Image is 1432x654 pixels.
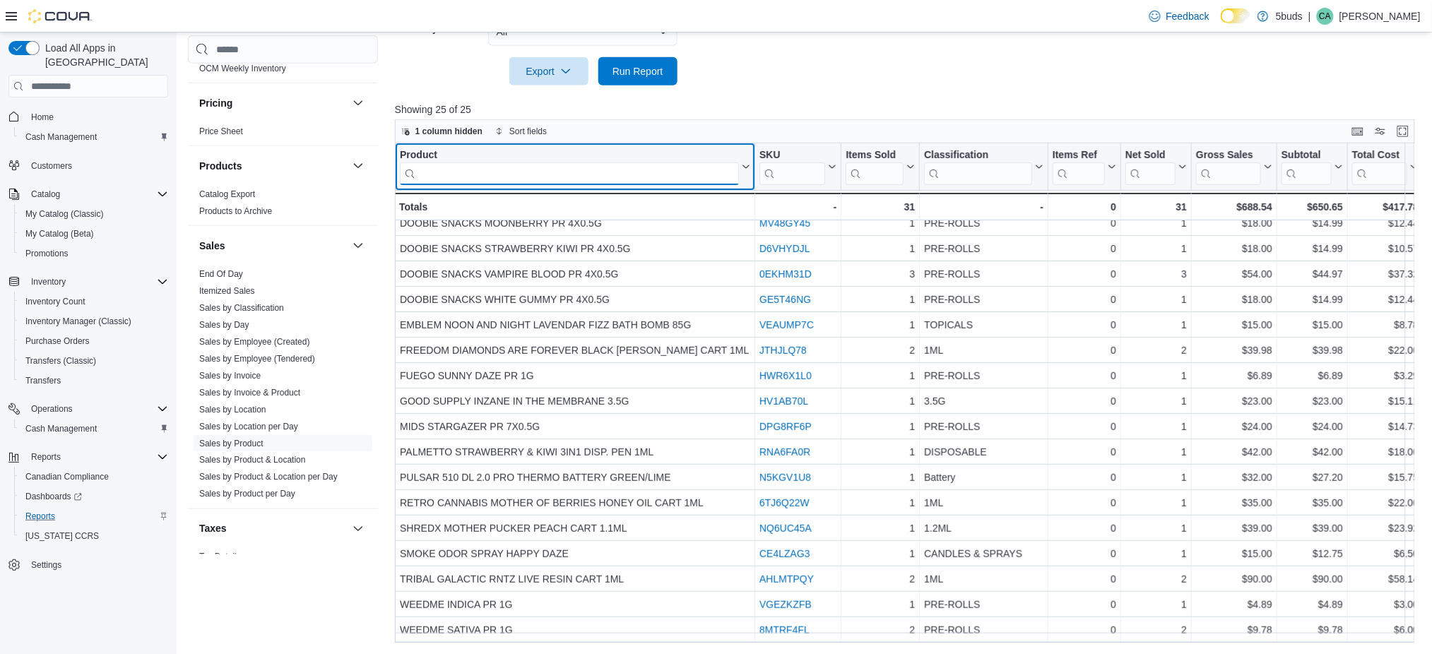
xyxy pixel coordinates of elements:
a: VGEZKZFB [759,599,812,610]
a: Itemized Sales [199,286,255,296]
span: Inventory Manager (Classic) [20,313,168,330]
span: CA [1320,8,1332,25]
a: 8MTRF4FL [759,624,810,636]
button: Reports [25,448,66,465]
span: Inventory [25,273,168,290]
div: 1 [1125,418,1187,435]
a: Sales by Location [199,405,266,415]
a: Sales by Product per Day [199,489,295,499]
a: Sales by Product [199,439,264,448]
span: My Catalog (Classic) [20,206,168,222]
a: Price Sheet [199,126,243,136]
span: Inventory Count [20,293,168,310]
div: Gross Sales [1196,149,1261,185]
a: Promotions [20,245,74,262]
div: TOPICALS [924,316,1043,333]
span: Catalog Export [199,189,255,200]
div: 0 [1053,291,1116,308]
input: Dark Mode [1221,8,1250,23]
div: $18.00 [1196,215,1272,232]
div: Total Cost [1352,149,1407,162]
div: 1 [1125,444,1187,460]
div: 1 [1125,215,1187,232]
div: 0 [1053,418,1116,435]
button: My Catalog (Classic) [14,204,174,224]
img: Cova [28,9,92,23]
a: OCM Weekly Inventory [199,64,286,73]
a: My Catalog (Classic) [20,206,110,222]
button: Canadian Compliance [14,467,174,487]
div: Totals [399,198,750,215]
button: Catalog [25,186,66,203]
div: PULSAR 510 DL 2.0 PRO THERMO BATTERY GREEN/LIME [400,469,750,486]
div: $23.00 [1196,393,1272,410]
a: Sales by Location per Day [199,422,298,432]
span: Promotions [25,248,69,259]
span: Itemized Sales [199,285,255,297]
span: Sort fields [509,126,547,137]
div: 0 [1053,393,1116,410]
button: Sort fields [490,123,552,140]
div: Sales [188,266,378,509]
div: Subtotal [1282,149,1332,162]
div: $10.57 [1352,240,1419,257]
button: Settings [3,554,174,575]
div: $27.20 [1282,469,1343,486]
span: Sales by Day [199,319,249,331]
a: Cash Management [20,420,102,437]
div: $14.73 [1352,418,1419,435]
span: My Catalog (Classic) [25,208,104,220]
span: Settings [25,556,168,573]
div: $12.44 [1352,291,1419,308]
button: Run Report [598,57,677,85]
button: Purchase Orders [14,331,174,351]
div: $6.89 [1196,367,1272,384]
a: Dashboards [20,488,88,505]
span: Operations [31,403,73,415]
button: Reports [14,506,174,526]
div: FREEDOM DIAMONDS ARE FOREVER BLACK [PERSON_NAME] CART 1ML [400,342,750,359]
span: Catalog [31,189,60,200]
span: Transfers (Classic) [25,355,96,367]
button: Pricing [350,95,367,112]
span: Dark Mode [1221,23,1221,24]
button: Display options [1372,123,1389,140]
div: $15.75 [1352,469,1419,486]
div: $14.99 [1282,215,1343,232]
button: Customers [3,155,174,176]
div: $54.00 [1196,266,1272,283]
span: Inventory [31,276,66,287]
a: Home [25,109,59,126]
div: Product [400,149,739,162]
div: $18.00 [1352,444,1419,460]
a: Sales by Product & Location [199,456,306,465]
button: Taxes [199,522,347,536]
a: Sales by Day [199,320,249,330]
button: Cash Management [14,127,174,147]
div: $42.00 [1282,444,1343,460]
span: Canadian Compliance [20,468,168,485]
a: Sales by Employee (Tendered) [199,354,315,364]
div: DOOBIE SNACKS STRAWBERRY KIWI PR 4X0.5G [400,240,750,257]
div: EMBLEM NOON AND NIGHT LAVENDAR FIZZ BATH BOMB 85G [400,316,750,333]
span: Products to Archive [199,206,272,217]
span: My Catalog (Beta) [25,228,94,239]
div: DOOBIE SNACKS WHITE GUMMY PR 4X0.5G [400,291,750,308]
div: PRE-ROLLS [924,240,1043,257]
button: SKU [759,149,836,185]
span: Customers [25,157,168,174]
a: My Catalog (Beta) [20,225,100,242]
div: $417.78 [1352,198,1419,215]
a: [US_STATE] CCRS [20,528,105,545]
div: 0 [1053,444,1116,460]
div: 0 [1053,316,1116,333]
div: $12.44 [1352,215,1419,232]
a: D6VHYDJL [759,243,810,254]
button: Product [400,149,750,185]
div: $15.11 [1352,393,1419,410]
div: GOOD SUPPLY INZANE IN THE MEMBRANE 3.5G [400,393,750,410]
div: 0 [1053,215,1116,232]
div: $3.29 [1352,367,1419,384]
div: $42.00 [1196,444,1272,460]
span: Transfers (Classic) [20,352,168,369]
